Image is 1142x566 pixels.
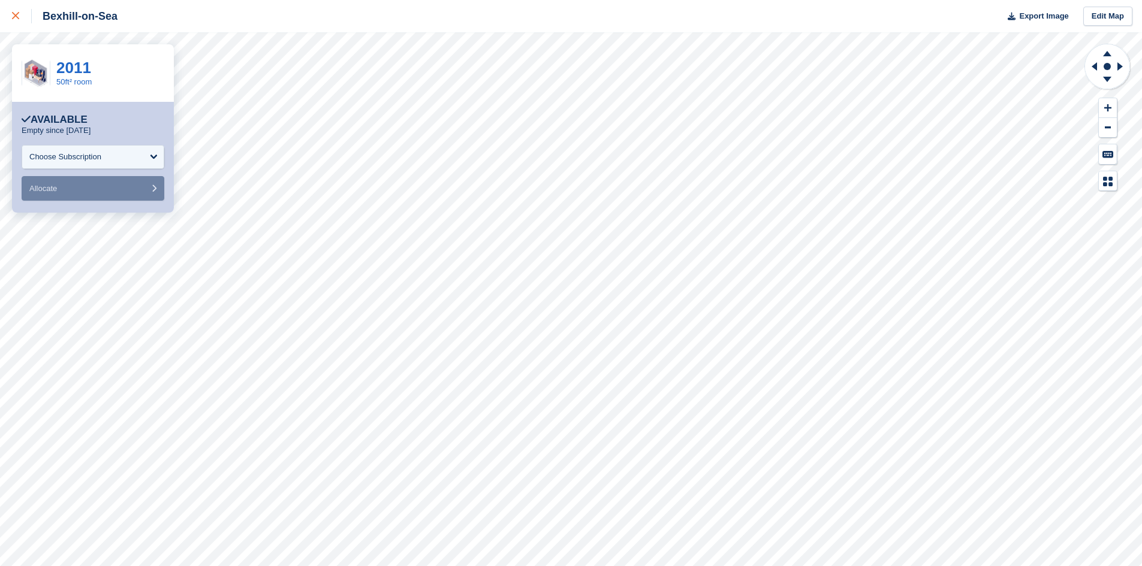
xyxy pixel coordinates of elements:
div: Bexhill-on-Sea [32,9,117,23]
div: Available [22,114,88,126]
button: Allocate [22,176,164,201]
p: Empty since [DATE] [22,126,91,135]
button: Zoom Out [1099,118,1117,138]
a: 50ft² room [56,77,92,86]
img: 50FT.jpg [22,58,50,88]
button: Keyboard Shortcuts [1099,144,1117,164]
div: Choose Subscription [29,151,101,163]
span: Allocate [29,184,57,193]
span: Export Image [1019,10,1068,22]
button: Zoom In [1099,98,1117,118]
a: Edit Map [1083,7,1132,26]
button: Map Legend [1099,171,1117,191]
a: 2011 [56,59,91,77]
button: Export Image [1001,7,1069,26]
